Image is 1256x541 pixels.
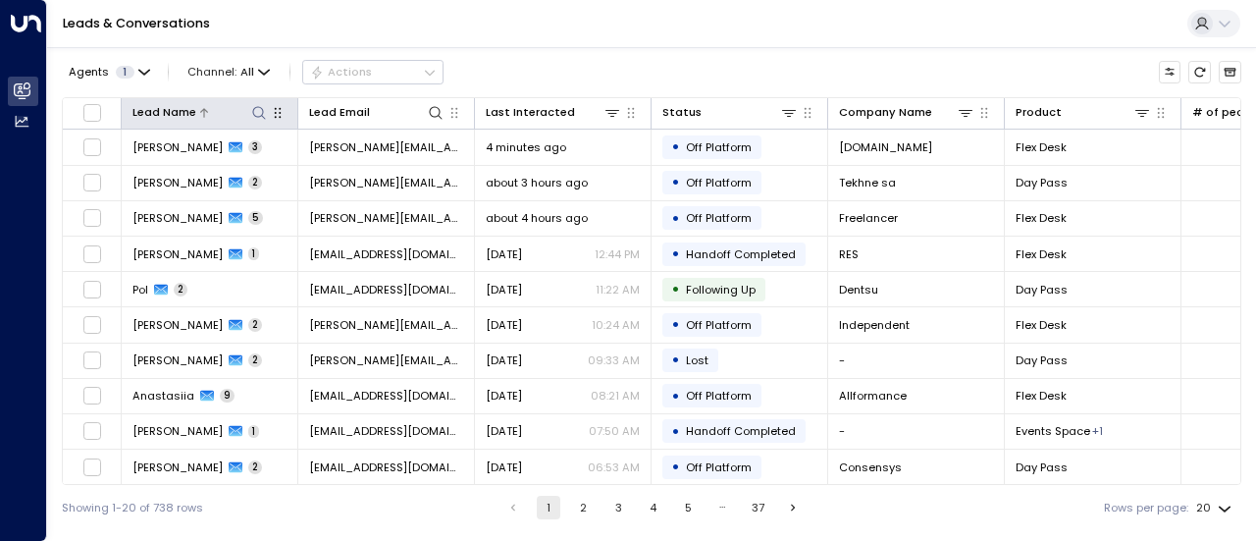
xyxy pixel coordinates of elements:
span: Marianne [132,175,223,190]
div: Product [1016,103,1151,122]
span: Off Platform [686,139,752,155]
span: 1 [248,247,259,261]
div: Lead Name [132,103,268,122]
span: All [240,66,254,79]
span: Yesterday [486,460,522,475]
span: 2 [248,353,262,367]
span: vincent@revolt.eco [309,139,463,155]
span: Yesterday [486,352,522,368]
p: 09:33 AM [588,352,640,368]
span: Roberto [132,423,223,439]
span: Flex Desk [1016,388,1067,404]
span: Anastasiia [132,388,194,404]
span: Dentsu [839,282,878,298]
span: Yesterday [486,317,522,333]
button: Channel:All [182,61,277,82]
div: Button group with a nested menu [302,60,444,83]
span: Yesterday [486,246,522,262]
span: 2 [248,460,262,474]
div: Company Name [839,103,932,122]
span: 5 [248,211,263,225]
span: Toggle select row [82,137,102,157]
span: Catharina Nitsch [132,352,223,368]
button: Agents1 [62,61,155,82]
div: Status [662,103,798,122]
td: - [828,414,1005,449]
div: • [671,454,680,480]
p: 07:50 AM [589,423,640,439]
button: Go to page 2 [572,496,596,519]
span: Toggle select row [82,244,102,264]
div: Company Name [839,103,974,122]
p: 08:21 AM [591,388,640,404]
span: Toggle select row [82,208,102,228]
span: Day Pass [1016,460,1068,475]
span: Freelancer [839,210,898,226]
span: Consensys [839,460,902,475]
span: Following Up [686,282,756,298]
span: raulvelaz@pm.me [309,460,463,475]
div: Actions [310,65,372,79]
div: • [671,205,680,232]
span: Toggle select row [82,458,102,477]
span: Agents [69,67,109,78]
div: • [671,241,680,267]
span: Off Platform [686,460,752,475]
button: Go to page 5 [676,496,700,519]
span: Allformance [839,388,907,404]
p: 06:53 AM [588,460,640,475]
button: Go to next page [781,496,805,519]
div: 20 [1196,496,1235,520]
span: Toggle select row [82,280,102,299]
span: Channel: [182,61,277,82]
span: Toggle select all [82,103,102,123]
span: Flex Desk [1016,210,1067,226]
div: Showing 1-20 of 738 rows [62,500,203,516]
nav: pagination navigation [500,496,806,519]
span: 3 [248,140,262,154]
td: - [828,344,1005,378]
span: anastasiya.mudro@gmail.com [309,388,463,404]
span: Revolt.eco [839,139,932,155]
div: Status [662,103,702,122]
span: Flex Desk [1016,246,1067,262]
span: Yesterday [486,282,522,298]
button: Go to page 4 [642,496,665,519]
span: Pol [132,282,148,298]
span: Flex Desk [1016,139,1067,155]
button: Actions [302,60,444,83]
div: • [671,347,680,373]
span: Raul [132,460,223,475]
span: pghelbig@gmail.com [309,282,463,298]
span: 2 [248,176,262,189]
span: about 4 hours ago [486,210,588,226]
span: Toggle select row [82,315,102,335]
span: Toggle select row [82,421,102,441]
div: Meeting Room [1092,423,1103,439]
div: • [671,134,680,160]
span: Toggle select row [82,173,102,192]
div: Product [1016,103,1062,122]
span: 2 [248,318,262,332]
span: marianne.esposito@free.fr [309,175,463,190]
span: enrico.huwer@gmail.com [309,317,463,333]
span: 9 [220,389,235,403]
div: Last Interacted [486,103,621,122]
div: Last Interacted [486,103,575,122]
span: 4 minutes ago [486,139,566,155]
a: Leads & Conversations [63,15,210,31]
span: Toggle select row [82,351,102,370]
span: 2 [174,283,187,297]
div: Lead Email [309,103,445,122]
span: Off Platform [686,175,752,190]
button: page 1 [537,496,560,519]
label: Rows per page: [1104,500,1188,516]
div: • [671,311,680,338]
span: 1 [248,425,259,439]
span: Yesterday [486,423,522,439]
div: • [671,276,680,302]
p: 11:22 AM [596,282,640,298]
span: Handoff Completed [686,246,796,262]
div: • [671,418,680,445]
span: RES [839,246,859,262]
